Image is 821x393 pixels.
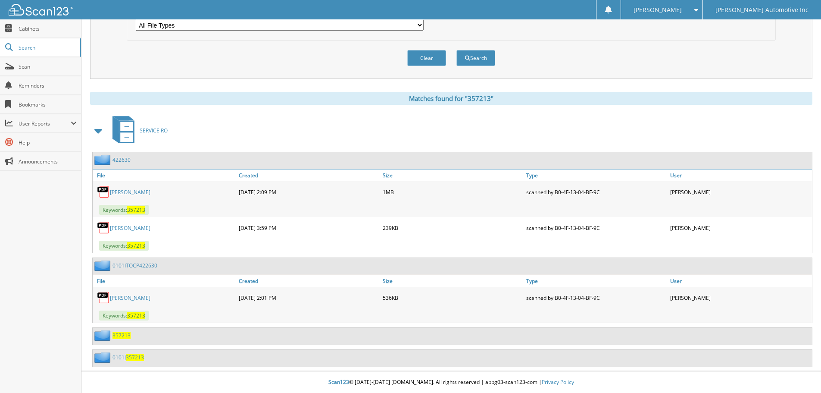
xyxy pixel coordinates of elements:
a: [PERSON_NAME] [110,224,150,232]
img: PDF.png [97,221,110,234]
span: Bookmarks [19,101,77,108]
img: folder2.png [94,260,112,271]
div: 1MB [381,183,524,201]
span: Reminders [19,82,77,89]
img: folder2.png [94,154,112,165]
span: 357213 [127,312,145,319]
a: [PERSON_NAME] [110,189,150,196]
img: PDF.png [97,185,110,198]
a: [PERSON_NAME] [110,294,150,302]
span: Cabinets [19,25,77,32]
span: 357213 [127,206,145,214]
span: SERVICE RO [140,127,168,134]
iframe: Chat Widget [778,352,821,393]
div: [DATE] 3:59 PM [237,219,381,236]
div: [DATE] 2:01 PM [237,289,381,306]
a: File [93,275,237,287]
img: folder2.png [94,330,112,341]
span: Announcements [19,158,77,165]
button: Clear [407,50,446,66]
div: © [DATE]-[DATE] [DOMAIN_NAME]. All rights reserved | appg03-scan123-com | [81,372,821,393]
div: 239KB [381,219,524,236]
span: Search [19,44,75,51]
span: Help [19,139,77,146]
a: Size [381,170,524,181]
span: Scan [19,63,77,70]
div: 536KB [381,289,524,306]
span: Keywords: [99,205,149,215]
span: Keywords: [99,241,149,251]
span: Scan123 [328,378,349,386]
span: 357213 [127,242,145,249]
span: [PERSON_NAME] [634,7,682,13]
a: Type [524,170,668,181]
a: Type [524,275,668,287]
span: [PERSON_NAME] Automotive Inc [715,7,809,13]
a: SERVICE RO [107,113,168,148]
img: PDF.png [97,291,110,304]
div: [PERSON_NAME] [668,219,812,236]
a: 422630 [112,156,131,163]
div: [PERSON_NAME] [668,289,812,306]
a: 357213 [112,332,131,339]
div: scanned by B0-4F-13-04-BF-9C [524,289,668,306]
a: User [668,170,812,181]
a: Privacy Policy [542,378,574,386]
span: Keywords: [99,311,149,321]
div: [DATE] 2:09 PM [237,183,381,201]
a: Created [237,170,381,181]
div: Matches found for "357213" [90,92,812,105]
a: 0101ITOCP422630 [112,262,157,269]
div: [PERSON_NAME] [668,183,812,201]
img: folder2.png [94,352,112,363]
a: Created [237,275,381,287]
span: 357213 [126,354,144,361]
a: File [93,170,237,181]
a: 0101J357213 [112,354,144,361]
img: scan123-logo-white.svg [9,4,73,16]
div: scanned by B0-4F-13-04-BF-9C [524,183,668,201]
a: Size [381,275,524,287]
a: User [668,275,812,287]
span: User Reports [19,120,71,127]
button: Search [456,50,495,66]
div: scanned by B0-4F-13-04-BF-9C [524,219,668,236]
